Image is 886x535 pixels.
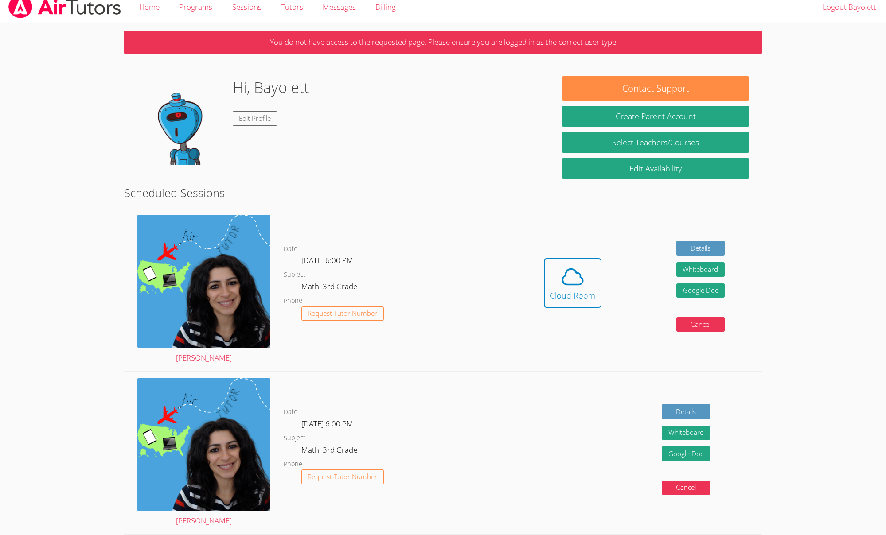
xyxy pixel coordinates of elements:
img: air%20tutor%20avatar.png [137,378,270,511]
a: Details [662,404,710,419]
a: Google Doc [676,283,725,298]
button: Whiteboard [662,426,710,440]
button: Request Tutor Number [301,469,384,484]
span: Request Tutor Number [308,310,377,317]
button: Cancel [676,317,725,332]
a: [PERSON_NAME] [137,378,270,528]
dt: Date [284,244,297,255]
dt: Phone [284,459,302,470]
div: Cloud Room [550,289,595,302]
button: Request Tutor Number [301,306,384,321]
dt: Date [284,407,297,418]
span: Request Tutor Number [308,473,377,480]
p: You do not have access to the requested page. Please ensure you are logged in as the correct user... [124,31,762,54]
button: Cancel [662,481,710,495]
a: Google Doc [662,446,710,461]
span: Messages [323,2,356,12]
button: Contact Support [562,76,749,101]
h2: Scheduled Sessions [124,184,762,201]
a: Edit Profile [233,111,278,126]
img: default.png [137,76,226,165]
button: Create Parent Account [562,106,749,127]
h1: Hi, Bayolett [233,76,309,99]
a: Details [676,241,725,256]
button: Whiteboard [676,262,725,277]
a: Select Teachers/Courses [562,132,749,153]
a: Edit Availability [562,158,749,179]
span: [DATE] 6:00 PM [301,255,353,265]
dt: Subject [284,269,305,280]
dt: Subject [284,433,305,444]
dt: Phone [284,295,302,306]
span: [DATE] 6:00 PM [301,419,353,429]
img: air%20tutor%20avatar.png [137,215,270,348]
dd: Math: 3rd Grade [301,444,359,459]
a: [PERSON_NAME] [137,215,270,364]
dd: Math: 3rd Grade [301,280,359,295]
button: Cloud Room [544,258,601,308]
